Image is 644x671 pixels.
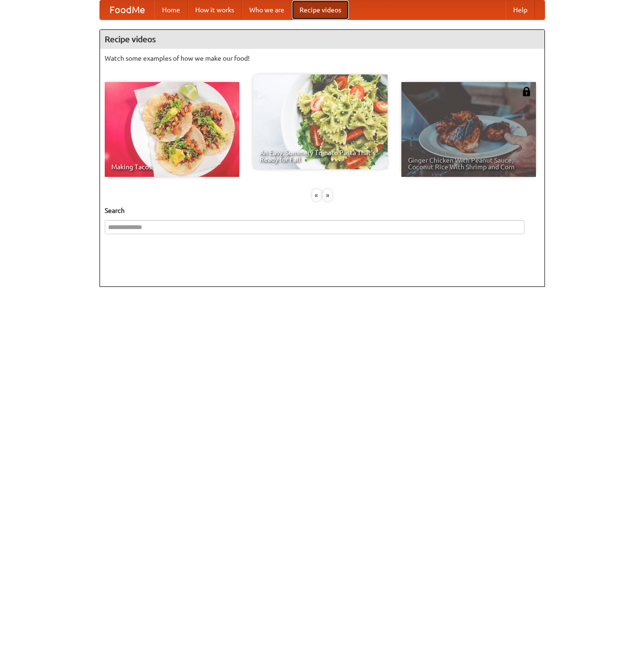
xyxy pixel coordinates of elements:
h4: Recipe videos [100,30,544,49]
div: » [323,189,332,201]
a: Making Tacos [105,82,239,177]
div: « [312,189,321,201]
a: Recipe videos [292,0,349,19]
a: How it works [188,0,242,19]
span: An Easy, Summery Tomato Pasta That's Ready for Fall [260,149,381,163]
a: FoodMe [100,0,154,19]
a: Who we are [242,0,292,19]
a: Help [506,0,535,19]
a: Home [154,0,188,19]
h5: Search [105,206,540,215]
p: Watch some examples of how we make our food! [105,54,540,63]
span: Making Tacos [111,164,233,170]
img: 483408.png [522,87,531,96]
a: An Easy, Summery Tomato Pasta That's Ready for Fall [253,74,388,169]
